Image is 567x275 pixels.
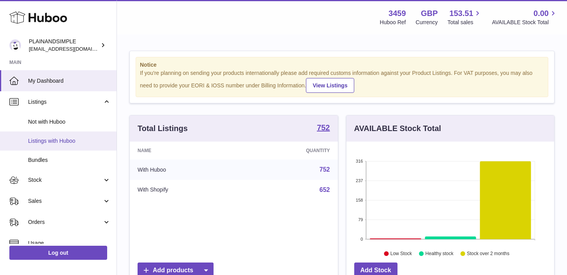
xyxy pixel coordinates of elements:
a: Log out [9,246,107,260]
span: My Dashboard [28,77,111,85]
strong: 3459 [389,8,406,19]
h3: Total Listings [138,123,188,134]
div: Currency [416,19,438,26]
a: View Listings [306,78,354,93]
text: Stock over 2 months [467,251,509,256]
span: Usage [28,240,111,247]
strong: 752 [317,124,330,131]
h3: AVAILABLE Stock Total [354,123,441,134]
span: Stock [28,176,102,184]
strong: GBP [421,8,438,19]
span: AVAILABLE Stock Total [492,19,558,26]
text: 158 [356,198,363,202]
a: 752 [320,166,330,173]
text: Healthy stock [425,251,454,256]
img: duco@plainandsimple.com [9,39,21,51]
text: 316 [356,159,363,163]
div: Huboo Ref [380,19,406,26]
td: With Huboo [130,160,242,180]
span: Listings [28,98,102,106]
a: 652 [320,186,330,193]
a: 0.00 AVAILABLE Stock Total [492,8,558,26]
span: Sales [28,197,102,205]
strong: Notice [140,61,544,69]
div: PLAINANDSIMPLE [29,38,99,53]
span: Not with Huboo [28,118,111,126]
a: 752 [317,124,330,133]
text: 237 [356,178,363,183]
a: 153.51 Total sales [447,8,482,26]
text: Low Stock [390,251,412,256]
span: Listings with Huboo [28,137,111,145]
text: 79 [358,217,363,222]
span: Bundles [28,156,111,164]
span: 153.51 [449,8,473,19]
span: [EMAIL_ADDRESS][DOMAIN_NAME] [29,46,115,52]
span: 0.00 [533,8,549,19]
div: If you're planning on sending your products internationally please add required customs informati... [140,69,544,93]
td: With Shopify [130,180,242,200]
th: Quantity [242,142,338,160]
span: Orders [28,218,102,226]
th: Name [130,142,242,160]
text: 0 [360,237,363,241]
span: Total sales [447,19,482,26]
